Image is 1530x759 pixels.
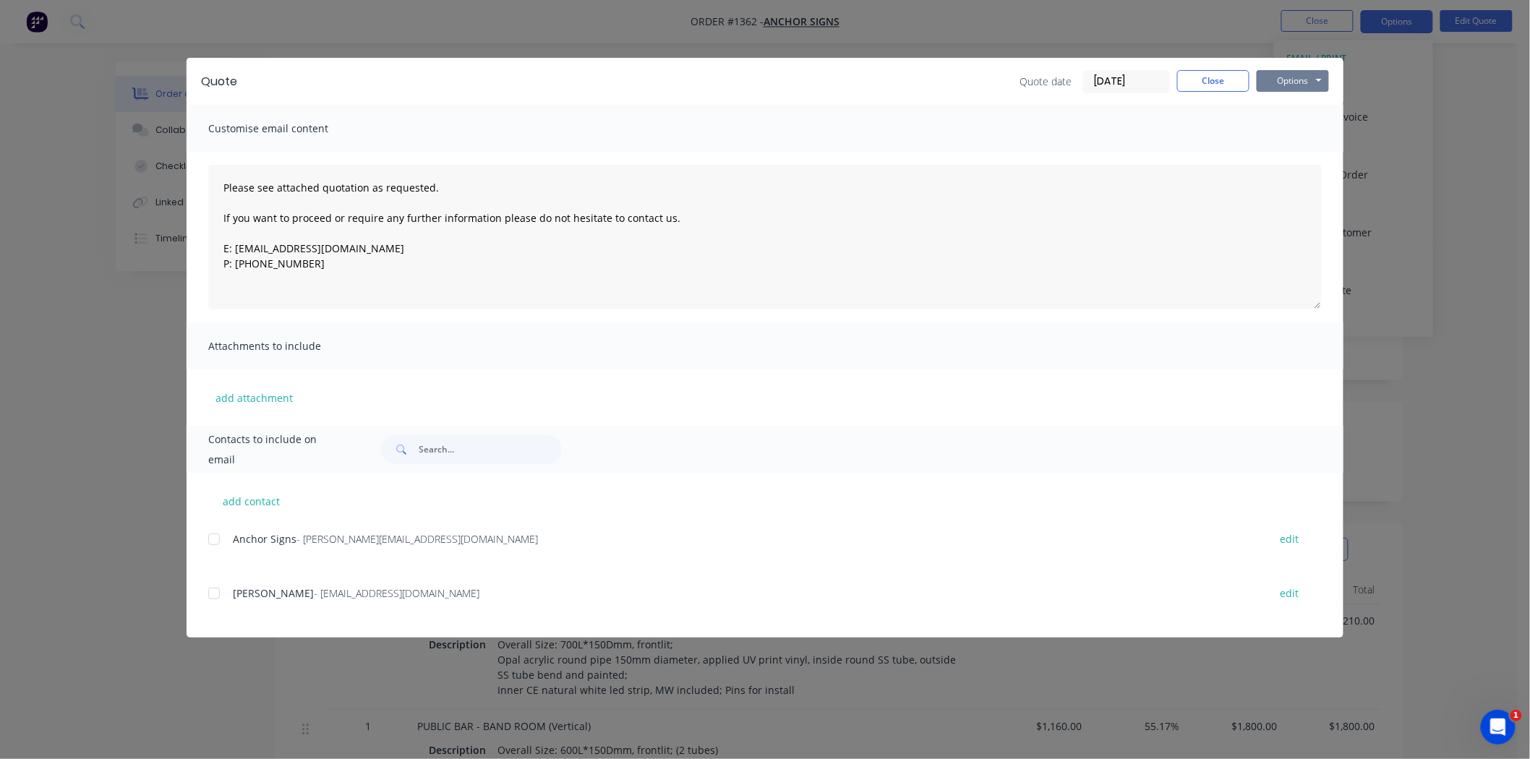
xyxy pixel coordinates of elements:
[208,336,367,356] span: Attachments to include
[1020,74,1072,89] span: Quote date
[1510,710,1522,721] span: 1
[1481,710,1516,745] iframe: Intercom live chat
[1257,70,1329,92] button: Options
[208,490,295,512] button: add contact
[296,532,538,546] span: - [PERSON_NAME][EMAIL_ADDRESS][DOMAIN_NAME]
[233,532,296,546] span: Anchor Signs
[208,165,1322,309] textarea: Please see attached quotation as requested. If you want to proceed or require any further informa...
[208,429,345,470] span: Contacts to include on email
[208,119,367,139] span: Customise email content
[201,73,237,90] div: Quote
[233,586,314,600] span: [PERSON_NAME]
[208,387,300,408] button: add attachment
[314,586,479,600] span: - [EMAIL_ADDRESS][DOMAIN_NAME]
[1272,529,1308,549] button: edit
[419,435,562,464] input: Search...
[1272,583,1308,603] button: edit
[1177,70,1249,92] button: Close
